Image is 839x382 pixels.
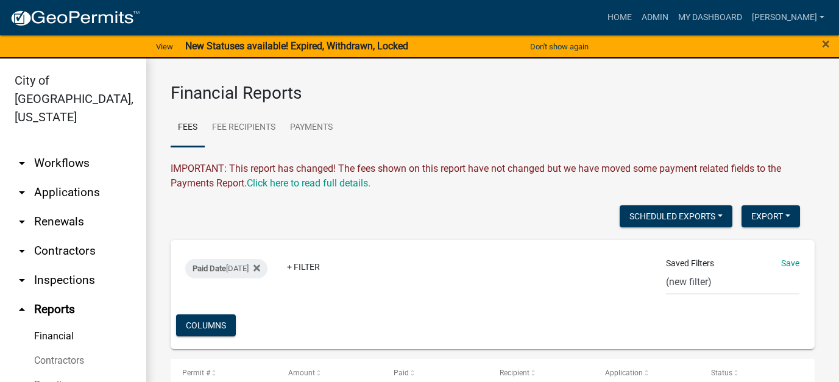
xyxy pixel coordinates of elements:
[171,108,205,147] a: Fees
[182,369,210,377] span: Permit #
[620,205,732,227] button: Scheduled Exports
[394,369,409,377] span: Paid
[185,40,408,52] strong: New Statuses available! Expired, Withdrawn, Locked
[15,214,29,229] i: arrow_drop_down
[747,6,829,29] a: [PERSON_NAME]
[247,177,370,189] a: Click here to read full details.
[185,259,267,278] div: [DATE]
[605,369,643,377] span: Application
[603,6,637,29] a: Home
[822,37,830,51] button: Close
[525,37,593,57] button: Don't show again
[666,257,714,270] span: Saved Filters
[205,108,283,147] a: Fee Recipients
[711,369,732,377] span: Status
[283,108,340,147] a: Payments
[171,161,815,191] div: IMPORTANT: This report has changed! The fees shown on this report have not changed but we have mo...
[822,35,830,52] span: ×
[15,302,29,317] i: arrow_drop_up
[500,369,529,377] span: Recipient
[151,37,178,57] a: View
[171,83,815,104] h3: Financial Reports
[637,6,673,29] a: Admin
[15,273,29,288] i: arrow_drop_down
[15,244,29,258] i: arrow_drop_down
[15,156,29,171] i: arrow_drop_down
[673,6,747,29] a: My Dashboard
[15,185,29,200] i: arrow_drop_down
[193,264,226,273] span: Paid Date
[742,205,800,227] button: Export
[247,177,370,189] wm-modal-confirm: Upcoming Changes to Daily Fees Report
[176,314,236,336] button: Columns
[288,369,315,377] span: Amount
[781,258,799,268] a: Save
[277,256,330,278] a: + Filter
